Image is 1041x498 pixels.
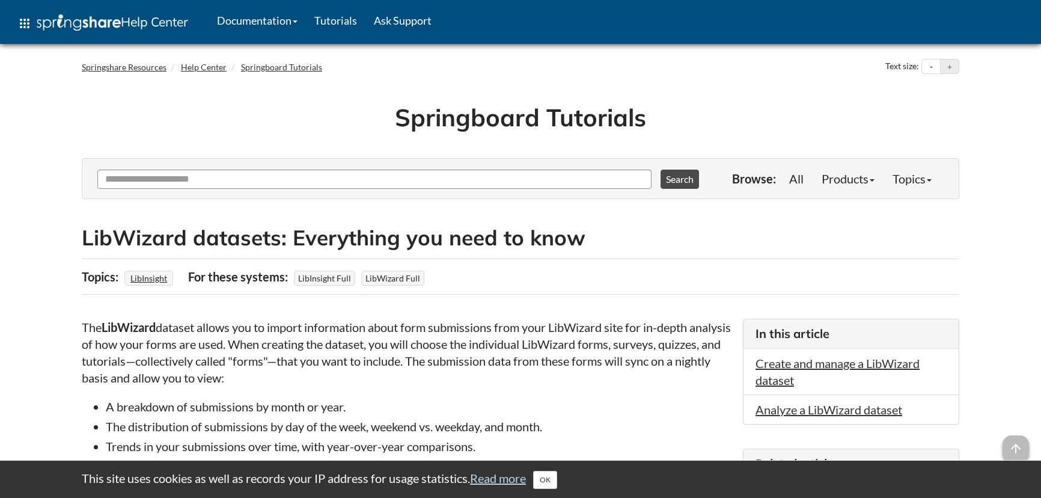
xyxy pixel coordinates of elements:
[941,60,959,74] button: Increase text size
[37,14,121,31] img: Springshare
[533,471,557,489] button: Close
[884,167,941,191] a: Topics
[209,5,306,35] a: Documentation
[661,170,699,189] button: Search
[129,269,169,287] a: LibInsight
[756,402,902,417] a: Analyze a LibWizard dataset
[1003,435,1029,462] span: arrow_upward
[813,167,884,191] a: Products
[306,5,365,35] a: Tutorials
[365,5,440,35] a: Ask Support
[883,59,921,75] div: Text size:
[241,62,322,72] a: Springboard Tutorials
[70,470,971,489] div: This site uses cookies as well as records your IP address for usage statistics.
[82,265,121,288] div: Topics:
[294,271,355,286] span: LibInsight Full
[780,167,813,191] a: All
[922,60,940,74] button: Decrease text size
[106,438,731,455] li: Trends in your submissions over time, with year-over-year comparisons.
[181,62,227,72] a: Help Center
[9,5,197,41] a: apps Help Center
[470,471,526,485] a: Read more
[106,398,731,415] li: A breakdown of submissions by month or year.
[106,418,731,435] li: The distribution of submissions by day of the week, weekend vs. weekday, and month.
[756,456,839,471] span: Related articles
[82,62,166,72] a: Springshare Resources
[361,271,424,286] span: LibWizard Full
[188,265,291,288] div: For these systems:
[102,320,156,334] strong: LibWizard
[756,325,947,342] h3: In this article
[82,319,731,386] p: The dataset allows you to import information about form submissions from your LibWizard site for ...
[1003,437,1029,451] a: arrow_upward
[17,16,32,31] span: apps
[756,356,920,387] a: Create and manage a LibWizard dataset
[121,14,188,29] span: Help Center
[82,223,959,253] h2: LibWizard datasets: Everything you need to know
[732,170,776,187] p: Browse:
[91,100,950,134] h1: Springboard Tutorials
